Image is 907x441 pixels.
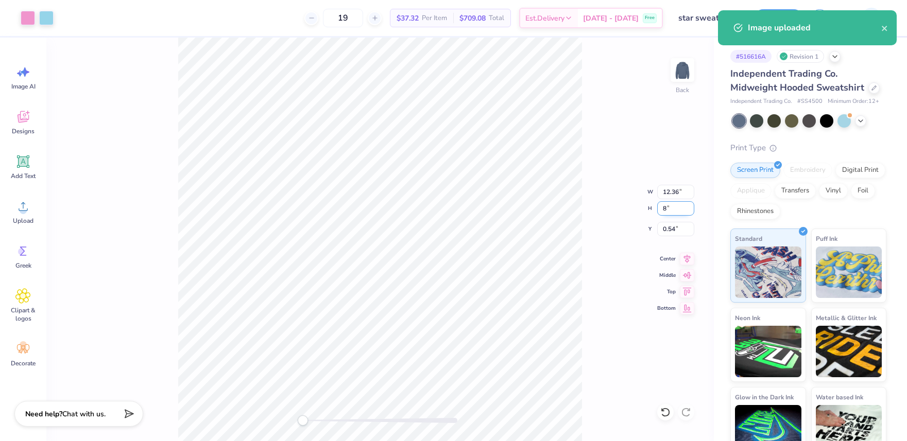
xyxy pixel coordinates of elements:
[323,9,363,27] input: – –
[730,97,792,106] span: Independent Trading Co.
[797,97,823,106] span: # SS4500
[657,304,676,312] span: Bottom
[672,60,693,80] img: Back
[775,183,816,199] div: Transfers
[62,409,106,419] span: Chat with us.
[816,246,882,298] img: Puff Ink
[730,183,772,199] div: Applique
[842,8,886,28] a: MN
[12,127,35,135] span: Designs
[6,306,40,323] span: Clipart & logos
[671,8,746,28] input: Untitled Design
[730,163,780,178] div: Screen Print
[816,233,837,244] span: Puff Ink
[459,13,486,24] span: $709.08
[730,204,780,219] div: Rhinestones
[298,415,308,426] div: Accessibility label
[730,50,772,63] div: # 516616A
[11,172,36,180] span: Add Text
[851,183,875,199] div: Foil
[525,13,564,24] span: Est. Delivery
[819,183,848,199] div: Vinyl
[25,409,62,419] strong: Need help?
[11,359,36,367] span: Decorate
[735,312,760,323] span: Neon Ink
[583,13,639,24] span: [DATE] - [DATE]
[816,392,863,402] span: Water based Ink
[11,82,36,91] span: Image AI
[397,13,419,24] span: $37.32
[645,14,655,22] span: Free
[657,271,676,279] span: Middle
[861,8,882,28] img: Mark Navarro
[816,326,882,377] img: Metallic & Glitter Ink
[783,163,832,178] div: Embroidery
[657,255,676,263] span: Center
[730,67,864,94] span: Independent Trading Co. Midweight Hooded Sweatshirt
[15,261,31,270] span: Greek
[828,97,879,106] span: Minimum Order: 12 +
[489,13,504,24] span: Total
[676,85,689,95] div: Back
[735,326,801,377] img: Neon Ink
[735,246,801,298] img: Standard
[735,233,762,244] span: Standard
[777,50,824,63] div: Revision 1
[835,163,885,178] div: Digital Print
[422,13,447,24] span: Per Item
[748,22,881,34] div: Image uploaded
[657,288,676,296] span: Top
[881,22,888,34] button: close
[816,312,877,323] span: Metallic & Glitter Ink
[730,142,886,154] div: Print Type
[735,392,794,402] span: Glow in the Dark Ink
[13,217,33,225] span: Upload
